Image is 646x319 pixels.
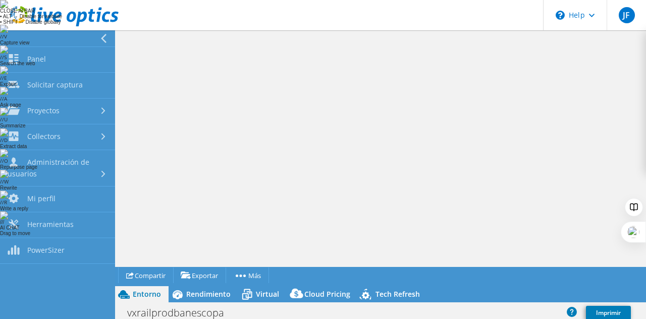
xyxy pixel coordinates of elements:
span: Tech Refresh [375,289,420,299]
a: Más [226,267,269,283]
a: Compartir [118,267,174,283]
span: Rendimiento [186,289,231,299]
span: Cloud Pricing [304,289,350,299]
a: Exportar [173,267,226,283]
span: Entorno [133,289,161,299]
h1: vxrailprodbanescopa [123,307,240,318]
span: Virtual [256,289,279,299]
